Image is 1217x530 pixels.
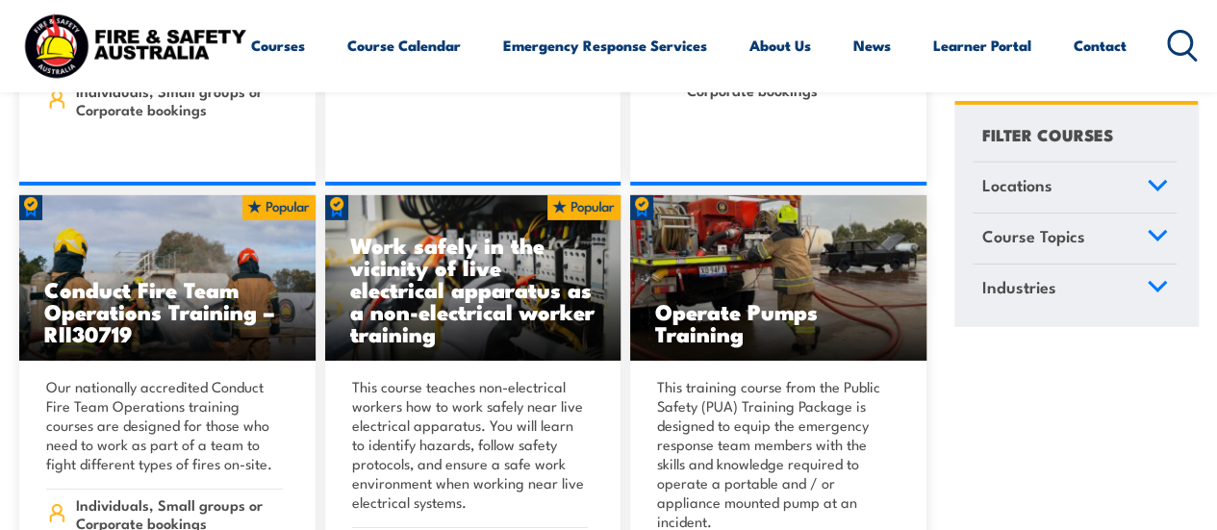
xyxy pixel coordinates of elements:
a: Conduct Fire Team Operations Training – RII30719 [19,195,316,361]
a: Course Calendar [347,22,461,68]
p: Our nationally accredited Conduct Fire Team Operations training courses are designed for those wh... [46,377,283,473]
a: Operate Pumps Training [630,195,926,361]
span: Locations [981,172,1052,198]
span: Individuals, Small groups or Corporate bookings [687,63,894,99]
h4: FILTER COURSES [981,121,1112,147]
h3: Work safely in the vicinity of live electrical apparatus as a non-electrical worker training [350,234,596,344]
span: Individuals, Small groups or Corporate bookings [76,82,283,118]
h3: Conduct Fire Team Operations Training – RII30719 [44,278,291,344]
img: Work safely in the vicinity of live electrical apparatus as a non-electrical worker (Distance) TR... [325,195,621,361]
img: Fire Team Operations [19,195,316,361]
h3: Operate Pumps Training [655,300,901,344]
a: Industries [973,264,1177,314]
a: Locations [973,163,1177,213]
span: Course Topics [981,223,1084,249]
img: Operate Pumps TRAINING [630,195,926,361]
a: About Us [749,22,811,68]
p: This course teaches non-electrical workers how to work safely near live electrical apparatus. You... [352,377,589,512]
a: Emergency Response Services [503,22,707,68]
a: Learner Portal [933,22,1031,68]
a: Contact [1074,22,1127,68]
a: Course Topics [973,214,1177,264]
a: Courses [251,22,305,68]
a: Work safely in the vicinity of live electrical apparatus as a non-electrical worker training [325,195,621,361]
a: News [853,22,891,68]
span: Industries [981,273,1055,299]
